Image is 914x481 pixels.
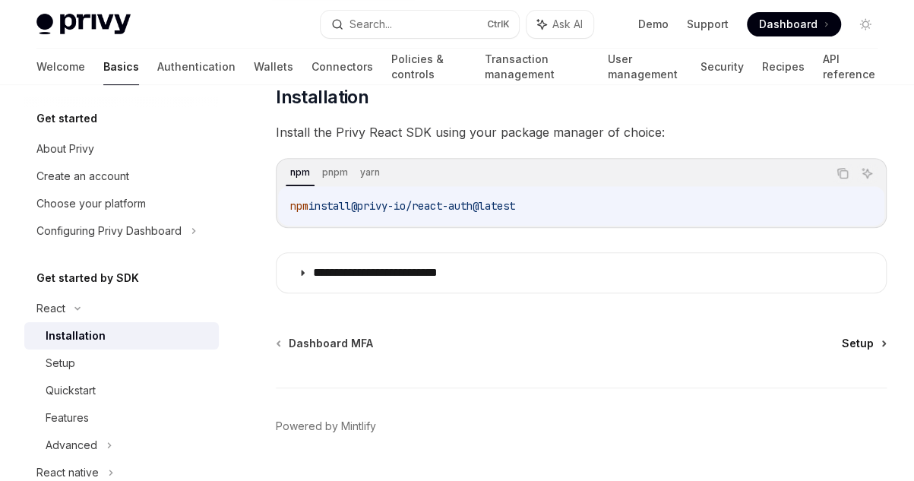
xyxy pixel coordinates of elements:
a: Basics [103,49,139,85]
a: User management [608,49,682,85]
span: Dashboard [759,17,818,32]
div: About Privy [36,140,94,158]
a: About Privy [24,135,219,163]
button: Ask AI [527,11,593,38]
button: Search...CtrlK [321,11,518,38]
button: Copy the contents from the code block [833,163,852,183]
a: Security [700,49,743,85]
a: Dashboard MFA [277,336,373,351]
a: Welcome [36,49,85,85]
h5: Get started [36,109,97,128]
button: Ask AI [857,163,877,183]
h5: Get started by SDK [36,269,139,287]
div: Features [46,409,89,427]
div: pnpm [318,163,353,182]
a: Setup [842,336,885,351]
a: API reference [822,49,878,85]
div: Setup [46,354,75,372]
div: Advanced [46,436,97,454]
a: Connectors [312,49,373,85]
span: install [308,199,351,213]
span: Ctrl K [487,18,510,30]
a: Support [687,17,729,32]
a: Transaction management [485,49,589,85]
a: Features [24,404,219,432]
span: Setup [842,336,874,351]
div: Create an account [36,167,129,185]
a: Recipes [761,49,804,85]
a: Dashboard [747,12,841,36]
div: Installation [46,327,106,345]
a: Policies & controls [391,49,466,85]
div: Configuring Privy Dashboard [36,222,182,240]
img: light logo [36,14,131,35]
span: Installation [276,85,368,109]
a: Setup [24,350,219,377]
div: yarn [356,163,384,182]
button: Toggle dark mode [853,12,878,36]
span: Ask AI [552,17,583,32]
a: Choose your platform [24,190,219,217]
span: Install the Privy React SDK using your package manager of choice: [276,122,887,143]
div: React [36,299,65,318]
span: @privy-io/react-auth@latest [351,199,515,213]
a: Powered by Mintlify [276,419,376,434]
a: Create an account [24,163,219,190]
span: npm [290,199,308,213]
a: Installation [24,322,219,350]
div: Choose your platform [36,195,146,213]
div: Quickstart [46,381,96,400]
div: Search... [349,15,392,33]
div: npm [286,163,315,182]
span: Dashboard MFA [289,336,373,351]
a: Wallets [254,49,293,85]
a: Quickstart [24,377,219,404]
a: Authentication [157,49,236,85]
a: Demo [638,17,669,32]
